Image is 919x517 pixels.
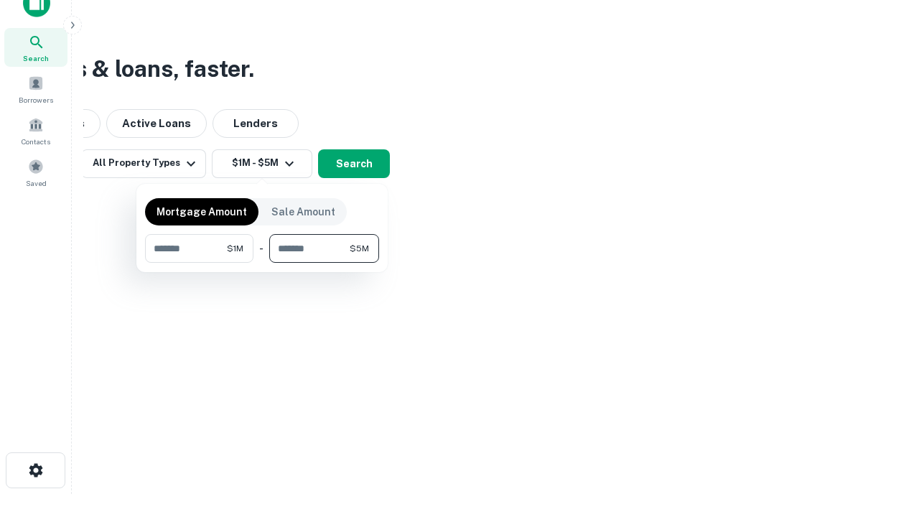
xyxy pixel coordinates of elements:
[350,242,369,255] span: $5M
[227,242,243,255] span: $1M
[847,402,919,471] iframe: Chat Widget
[157,204,247,220] p: Mortgage Amount
[259,234,263,263] div: -
[271,204,335,220] p: Sale Amount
